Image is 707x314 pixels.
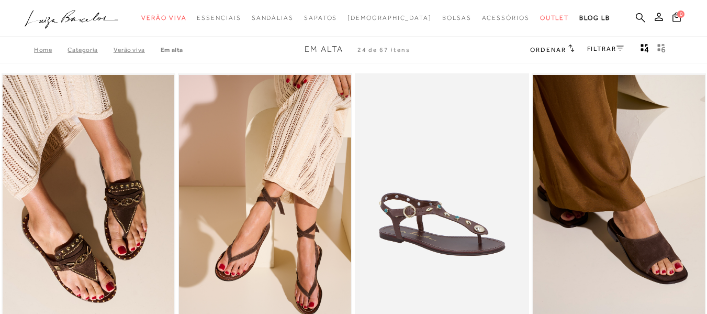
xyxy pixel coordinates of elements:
[141,14,186,21] span: Verão Viva
[579,14,610,21] span: BLOG LB
[34,46,68,53] a: Home
[442,14,472,21] span: Bolsas
[347,14,432,21] span: [DEMOGRAPHIC_DATA]
[540,14,569,21] span: Outlet
[587,45,624,52] a: FILTRAR
[197,8,241,28] a: categoryNavScreenReaderText
[530,46,566,53] span: Ordenar
[68,46,113,53] a: Categoria
[669,12,684,26] button: 0
[347,8,432,28] a: noSubCategoriesText
[540,8,569,28] a: categoryNavScreenReaderText
[141,8,186,28] a: categoryNavScreenReaderText
[637,43,652,57] button: Mostrar 4 produtos por linha
[482,8,530,28] a: categoryNavScreenReaderText
[197,14,241,21] span: Essenciais
[114,46,161,53] a: Verão Viva
[252,14,294,21] span: Sandálias
[482,14,530,21] span: Acessórios
[579,8,610,28] a: BLOG LB
[161,46,183,53] a: Em alta
[654,43,669,57] button: gridText6Desc
[442,8,472,28] a: categoryNavScreenReaderText
[252,8,294,28] a: categoryNavScreenReaderText
[305,45,343,54] span: Em alta
[677,10,684,18] span: 0
[357,46,410,53] span: 24 de 67 itens
[304,14,337,21] span: Sapatos
[304,8,337,28] a: categoryNavScreenReaderText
